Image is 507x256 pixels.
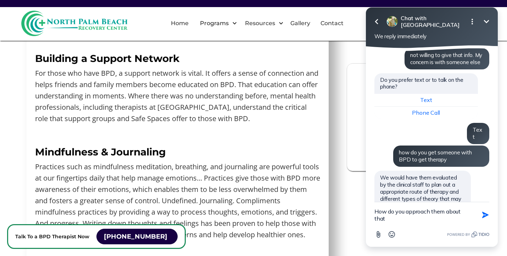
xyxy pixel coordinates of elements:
div: Resources [243,19,277,28]
strong: [PHONE_NUMBER] [104,233,167,240]
span: We reply immediately [18,33,70,40]
strong: Building a Support Network [35,52,179,64]
span: how do you get someone with BPD to get therapy [42,149,115,163]
span: Chat with [44,15,106,22]
button: Open Emoji picker [28,228,42,241]
a: Gallery [286,12,314,35]
a: [PHONE_NUMBER] [96,229,178,244]
span: Text [63,96,75,103]
span: Text [116,126,125,140]
div: Do you prefer text or to talk on the phone? [18,73,121,90]
button: Open options [108,15,123,29]
textarea: New message [18,202,115,228]
button: Attach file button [15,228,28,241]
a: Powered by Tidio. [90,230,133,239]
p: For those who have BPD, a support network is vital. It offers a sense of connection and helps fri... [35,68,320,124]
a: Contact [316,12,348,35]
p: ‍ [35,128,320,139]
h2: [GEOGRAPHIC_DATA] [44,15,106,28]
span: Phone Call [55,109,83,116]
div: Resources [239,12,285,35]
div: Programs [194,12,239,35]
span: not willing to give that info. My concern is with someone else [54,52,126,66]
button: Phone Call [18,107,121,119]
p: Practices such as mindfulness meditation, breathing, and journaling are powerful tools at our fin... [35,161,320,240]
a: Home [167,12,193,35]
button: Text [18,94,121,107]
span: We would have them evaluated by the clinical staff to plan out a appropriate route of therapy and... [23,174,106,209]
button: Minimize [123,15,137,29]
div: Programs [198,19,230,28]
p: Talk To a BPD Therapist Now [15,232,89,241]
p: ‍ [35,244,320,255]
strong: Mindfulness & Journaling [35,146,166,158]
